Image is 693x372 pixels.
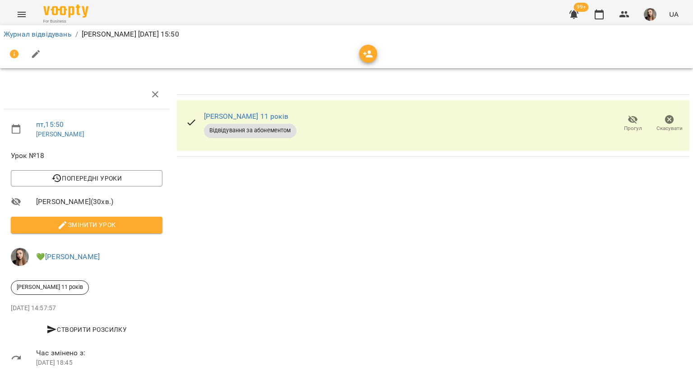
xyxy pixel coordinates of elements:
[4,30,72,38] a: Журнал відвідувань
[36,196,162,207] span: [PERSON_NAME] ( 30 хв. )
[36,130,84,138] a: [PERSON_NAME]
[36,120,64,129] a: пт , 15:50
[11,217,162,233] button: Змінити урок
[43,5,88,18] img: Voopty Logo
[11,321,162,338] button: Створити розсилку
[18,219,155,230] span: Змінити урок
[11,283,88,291] span: [PERSON_NAME] 11 років
[204,126,296,135] span: Відвідування за абонементом
[204,112,288,121] a: [PERSON_NAME] 11 років
[43,19,88,24] span: For Business
[574,3,589,12] span: 99+
[36,252,100,261] a: 💚[PERSON_NAME]
[11,170,162,186] button: Попередні уроки
[669,9,679,19] span: UA
[36,348,162,358] span: Час змінено з:
[82,29,179,40] p: [PERSON_NAME] [DATE] 15:50
[656,125,683,132] span: Скасувати
[11,150,162,161] span: Урок №18
[614,111,651,136] button: Прогул
[11,280,89,295] div: [PERSON_NAME] 11 років
[11,304,162,313] p: [DATE] 14:57:57
[4,29,689,40] nav: breadcrumb
[665,6,682,23] button: UA
[11,248,29,266] img: 6616469b542043e9b9ce361bc48015fd.jpeg
[75,29,78,40] li: /
[14,324,159,335] span: Створити розсилку
[624,125,642,132] span: Прогул
[651,111,688,136] button: Скасувати
[36,358,162,367] p: [DATE] 18:45
[18,173,155,184] span: Попередні уроки
[11,4,32,25] button: Menu
[644,8,656,21] img: 6616469b542043e9b9ce361bc48015fd.jpeg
